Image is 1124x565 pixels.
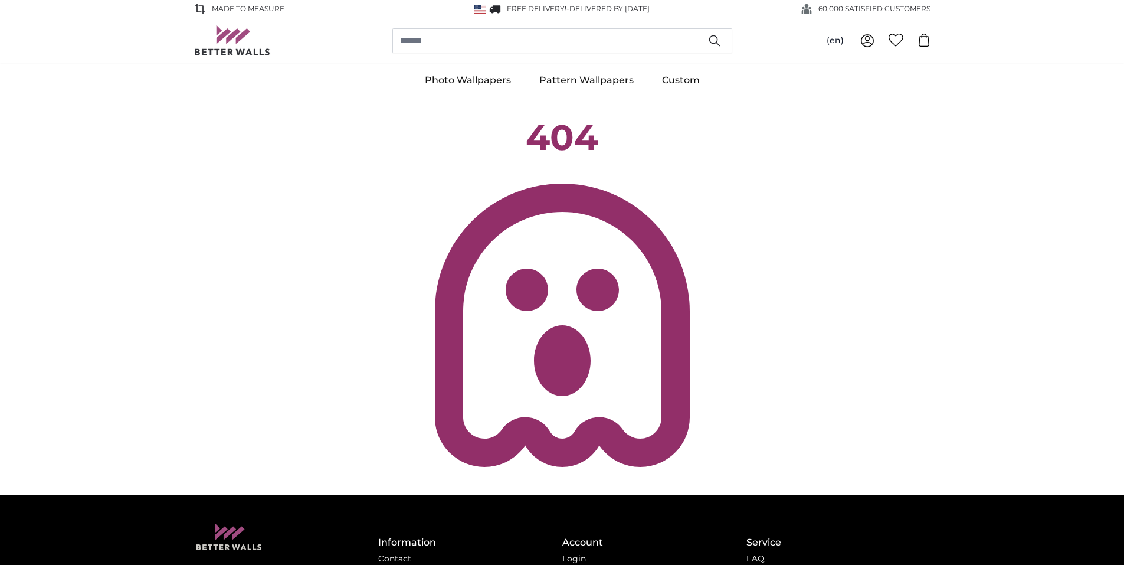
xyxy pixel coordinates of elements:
[746,535,930,550] h4: Service
[562,553,586,564] a: Login
[507,4,566,13] span: FREE delivery!
[411,65,525,96] a: Photo Wallpapers
[212,4,284,14] span: Made to Measure
[194,120,930,155] h1: 404
[566,4,650,13] span: -
[569,4,650,13] span: Delivered by [DATE]
[474,5,486,14] img: United States
[378,553,411,564] a: Contact
[378,535,562,550] h4: Information
[746,553,765,564] a: FAQ
[525,65,648,96] a: Pattern Wallpapers
[562,535,746,550] h4: Account
[817,30,853,51] button: (en)
[648,65,714,96] a: Custom
[194,25,271,55] img: Betterwalls
[818,4,930,14] span: 60,000 SATISFIED CUSTOMERS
